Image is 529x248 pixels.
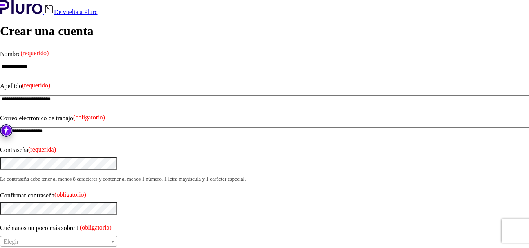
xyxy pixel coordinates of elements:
font: (requerido) [22,82,50,89]
img: Icono de atrás [44,5,54,14]
a: De vuelta a Pluro [44,9,98,15]
font: (obligatorio) [73,114,105,121]
font: De vuelta a Pluro [54,9,98,15]
font: (obligatorio) [54,191,86,198]
font: (obligatorio) [80,224,112,231]
font: (requerida) [28,146,56,153]
font: (requerido) [20,50,49,56]
font: Elegir [4,238,19,245]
